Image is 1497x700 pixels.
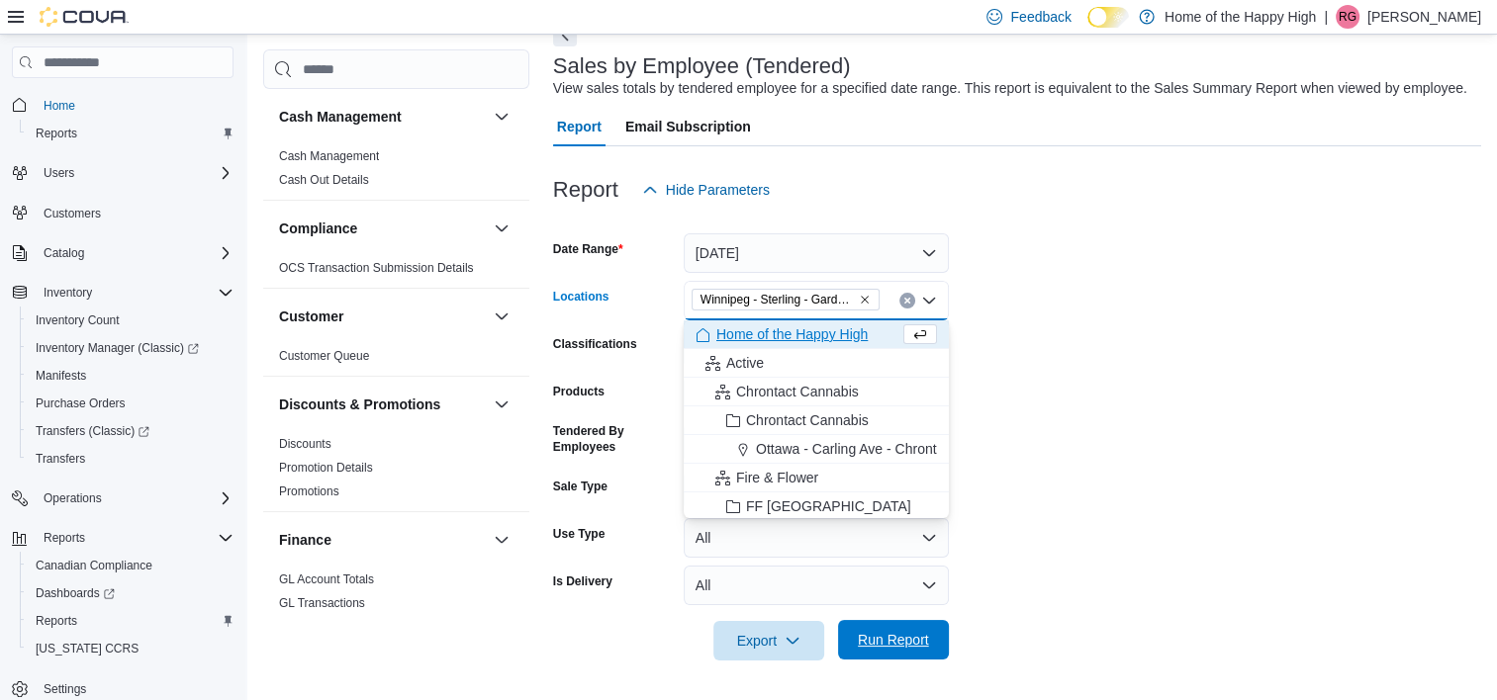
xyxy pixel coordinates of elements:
[279,460,373,476] span: Promotion Details
[44,285,92,301] span: Inventory
[553,336,637,352] label: Classifications
[279,306,343,326] h3: Customer
[20,120,241,147] button: Reports
[36,395,126,411] span: Purchase Orders
[859,294,871,306] button: Remove Winnipeg - Sterling - Garden Variety from selection in this group
[490,105,514,129] button: Cash Management
[20,417,241,445] a: Transfers (Classic)
[36,92,234,117] span: Home
[20,362,241,390] button: Manifests
[1010,7,1071,27] span: Feedback
[279,107,402,127] h3: Cash Management
[279,394,440,414] h3: Discounts & Promotions
[44,206,101,221] span: Customers
[634,170,778,210] button: Hide Parameters
[1165,5,1316,29] p: Home of the Happy High
[263,568,529,623] div: Finance
[736,468,818,487] span: Fire & Flower
[28,581,234,605] span: Dashboards
[28,308,128,332] a: Inventory Count
[684,349,949,378] button: Active
[28,336,207,360] a: Inventory Manager (Classic)
[553,54,851,78] h3: Sales by Employee (Tendered)
[36,368,86,384] span: Manifests
[553,289,609,305] label: Locations
[36,558,152,573] span: Canadian Compliance
[28,447,234,471] span: Transfers
[684,518,949,558] button: All
[279,595,365,611] span: GL Transactions
[279,530,486,550] button: Finance
[279,596,365,610] a: GL Transactions
[553,241,623,257] label: Date Range
[28,122,234,145] span: Reports
[36,451,85,467] span: Transfers
[20,445,241,473] button: Transfers
[36,585,115,601] span: Dashboards
[20,607,241,635] button: Reports
[44,490,102,506] span: Operations
[553,423,676,455] label: Tendered By Employees
[553,23,577,46] button: Next
[4,484,241,512] button: Operations
[921,293,937,308] button: Close list of options
[684,464,949,492] button: Fire & Flower
[28,419,157,443] a: Transfers (Classic)
[20,552,241,579] button: Canadian Compliance
[726,353,764,373] span: Active
[279,436,331,452] span: Discounts
[553,78,1467,99] div: View sales totals by tendered employee for a specified date range. This report is equivalent to t...
[490,393,514,416] button: Discounts & Promotions
[28,554,160,577] a: Canadian Compliance
[279,572,374,586] a: GL Account Totals
[28,308,234,332] span: Inventory Count
[746,410,869,430] span: Chrontact Cannabis
[553,573,612,589] label: Is Delivery
[279,261,474,275] a: OCS Transaction Submission Details
[20,306,241,334] button: Inventory Count
[692,289,880,310] span: Winnipeg - Sterling - Garden Variety
[28,637,234,660] span: Washington CCRS
[36,423,149,439] span: Transfers (Classic)
[36,641,139,656] span: [US_STATE] CCRS
[279,219,486,238] button: Compliance
[838,620,949,659] button: Run Report
[28,609,85,633] a: Reports
[666,180,770,200] span: Hide Parameters
[36,126,77,141] span: Reports
[36,486,110,510] button: Operations
[490,217,514,240] button: Compliance
[553,479,608,494] label: Sale Type
[4,279,241,306] button: Inventory
[44,530,85,546] span: Reports
[36,161,82,185] button: Users
[756,439,1017,459] span: Ottawa - Carling Ave - Chrontact Cannabis
[701,290,855,309] span: Winnipeg - Sterling - Garden Variety
[36,241,92,265] button: Catalog
[279,148,379,164] span: Cash Management
[684,378,949,406] button: Chrontact Cannabis
[20,334,241,362] a: Inventory Manager (Classic)
[279,483,339,499] span: Promotions
[44,98,75,114] span: Home
[279,394,486,414] button: Discounts & Promotions
[684,492,949,521] button: FF [GEOGRAPHIC_DATA]
[279,172,369,188] span: Cash Out Details
[684,406,949,435] button: Chrontact Cannabis
[746,496,911,516] span: FF [GEOGRAPHIC_DATA]
[279,149,379,163] a: Cash Management
[279,571,374,587] span: GL Account Totals
[684,566,949,605] button: All
[1367,5,1481,29] p: [PERSON_NAME]
[263,344,529,376] div: Customer
[36,613,77,629] span: Reports
[279,349,369,363] a: Customer Queue
[279,260,474,276] span: OCS Transaction Submission Details
[279,484,339,498] a: Promotions
[40,7,129,27] img: Cova
[553,178,618,202] h3: Report
[1087,28,1088,29] span: Dark Mode
[490,305,514,328] button: Customer
[684,320,949,349] button: Home of the Happy High
[36,241,234,265] span: Catalog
